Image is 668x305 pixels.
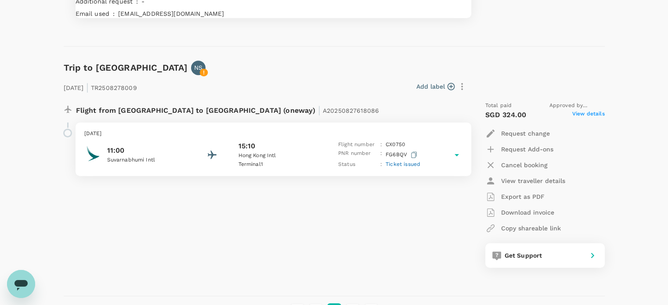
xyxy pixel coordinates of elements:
p: Copy shareable link [501,224,561,233]
p: FG6BQV [386,149,419,160]
p: SGD 324.00 [485,110,527,120]
span: Approved by [549,101,605,110]
p: [DATE] [84,129,462,138]
p: Terminal 1 [238,160,317,169]
p: CX 0750 [386,140,405,149]
span: Email used [76,10,110,17]
p: : [380,140,382,149]
p: Export as PDF [501,192,545,201]
p: NS [194,63,202,72]
span: | [86,81,89,93]
iframe: Button to launch messaging window [7,270,35,298]
p: Flight number [338,140,377,149]
p: Suvarnabhumi Intl [107,156,186,165]
p: Download invoice [501,208,554,217]
p: Cancel booking [501,161,548,169]
button: Add label [416,82,455,91]
button: Export as PDF [485,189,545,205]
button: Download invoice [485,205,554,220]
span: | [318,104,321,116]
span: View details [572,110,605,120]
p: Request Add-ons [501,145,553,154]
p: Request change [501,129,550,138]
button: Copy shareable link [485,220,561,236]
p: : [380,160,382,169]
span: Ticket issued [386,161,420,167]
p: PNR number [338,149,377,160]
p: View traveller details [501,176,565,185]
p: Status [338,160,377,169]
span: Total paid [485,101,512,110]
button: Cancel booking [485,157,548,173]
span: A20250827618086 [323,107,379,114]
button: View traveller details [485,173,565,189]
p: 15:10 [238,141,255,151]
p: Flight from [GEOGRAPHIC_DATA] to [GEOGRAPHIC_DATA] (oneway) [76,101,379,117]
button: Request change [485,126,550,141]
button: Request Add-ons [485,141,553,157]
p: [EMAIL_ADDRESS][DOMAIN_NAME] [118,9,471,18]
h6: Trip to [GEOGRAPHIC_DATA] [64,61,188,75]
p: [DATE] TR2508278009 [64,79,137,94]
p: Hong Kong Intl [238,151,317,160]
div: : [109,6,115,18]
span: Get Support [505,252,542,259]
p: : [380,149,382,160]
p: 11:00 [107,145,186,156]
img: Cathay Pacific Airways [84,145,102,162]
